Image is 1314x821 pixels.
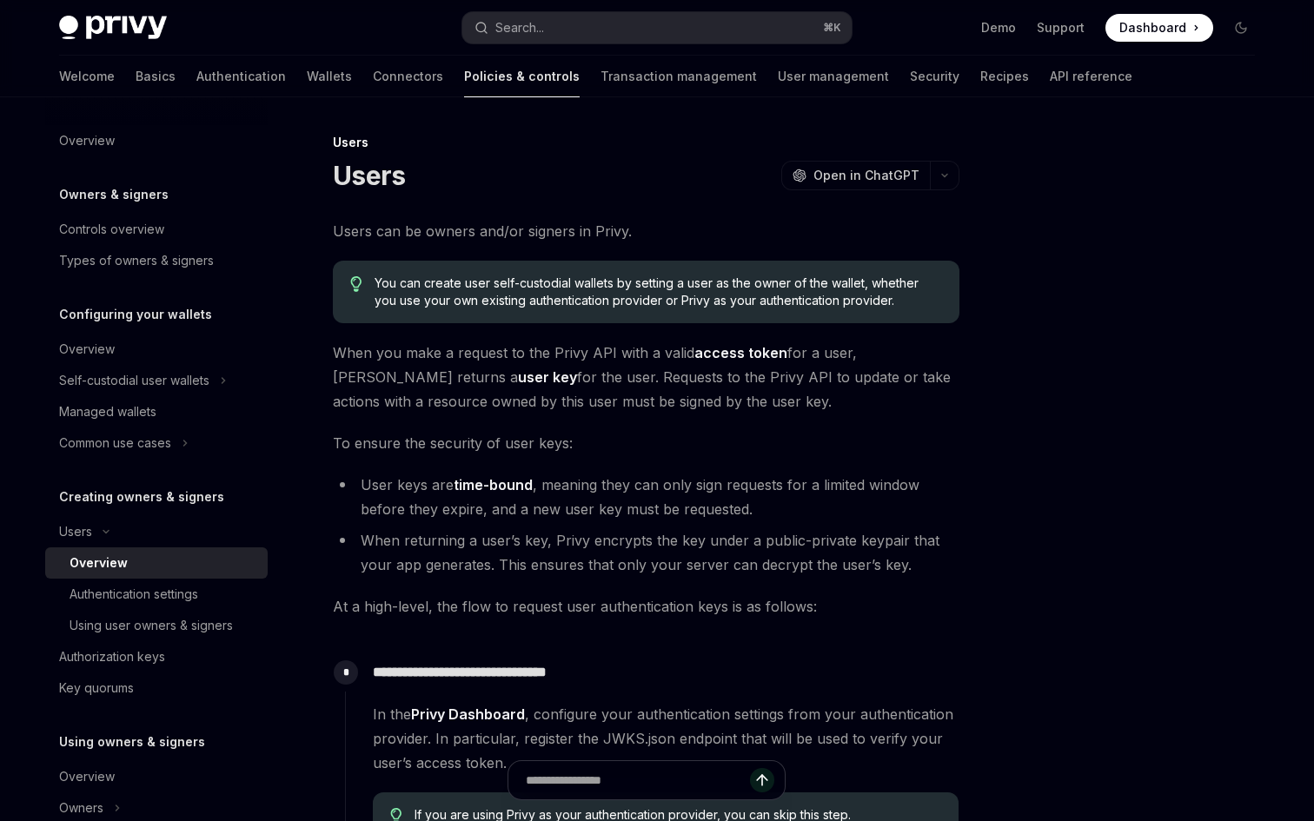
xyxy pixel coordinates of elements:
[59,433,171,454] div: Common use cases
[411,705,525,724] a: Privy Dashboard
[333,219,959,243] span: Users can be owners and/or signers in Privy.
[45,672,268,704] a: Key quorums
[495,17,544,38] div: Search...
[462,12,852,43] button: Search...⌘K
[59,184,169,205] h5: Owners & signers
[350,276,362,292] svg: Tip
[333,341,959,414] span: When you make a request to the Privy API with a valid for a user, [PERSON_NAME] returns a for the...
[59,678,134,699] div: Key quorums
[1119,19,1186,36] span: Dashboard
[70,584,198,605] div: Authentication settings
[45,125,268,156] a: Overview
[333,594,959,619] span: At a high-level, the flow to request user authentication keys is as follows:
[464,56,580,97] a: Policies & controls
[136,56,176,97] a: Basics
[1105,14,1213,42] a: Dashboard
[333,473,959,521] li: User keys are , meaning they can only sign requests for a limited window before they expire, and ...
[1050,56,1132,97] a: API reference
[59,401,156,422] div: Managed wallets
[980,56,1029,97] a: Recipes
[333,431,959,455] span: To ensure the security of user keys:
[375,275,942,309] span: You can create user self-custodial wallets by setting a user as the owner of the wallet, whether ...
[59,130,115,151] div: Overview
[694,344,787,361] strong: access token
[813,167,919,184] span: Open in ChatGPT
[45,641,268,672] a: Authorization keys
[45,610,268,641] a: Using user owners & signers
[750,768,774,792] button: Send message
[373,56,443,97] a: Connectors
[333,528,959,577] li: When returning a user’s key, Privy encrypts the key under a public-private keypair that your app ...
[307,56,352,97] a: Wallets
[59,56,115,97] a: Welcome
[59,370,209,391] div: Self-custodial user wallets
[45,396,268,427] a: Managed wallets
[781,161,930,190] button: Open in ChatGPT
[59,521,92,542] div: Users
[518,368,577,386] strong: user key
[333,134,959,151] div: Users
[778,56,889,97] a: User management
[45,334,268,365] a: Overview
[59,339,115,360] div: Overview
[981,19,1016,36] a: Demo
[373,702,959,775] span: In the , configure your authentication settings from your authentication provider. In particular,...
[59,219,164,240] div: Controls overview
[70,615,233,636] div: Using user owners & signers
[59,16,167,40] img: dark logo
[45,245,268,276] a: Types of owners & signers
[59,732,205,752] h5: Using owners & signers
[601,56,757,97] a: Transaction management
[45,579,268,610] a: Authentication settings
[1227,14,1255,42] button: Toggle dark mode
[1037,19,1085,36] a: Support
[59,250,214,271] div: Types of owners & signers
[823,21,841,35] span: ⌘ K
[59,766,115,787] div: Overview
[45,214,268,245] a: Controls overview
[59,487,224,507] h5: Creating owners & signers
[59,646,165,667] div: Authorization keys
[333,160,405,191] h1: Users
[910,56,959,97] a: Security
[59,304,212,325] h5: Configuring your wallets
[196,56,286,97] a: Authentication
[59,798,103,818] div: Owners
[45,547,268,579] a: Overview
[70,553,128,573] div: Overview
[45,761,268,792] a: Overview
[454,476,533,493] strong: time-bound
